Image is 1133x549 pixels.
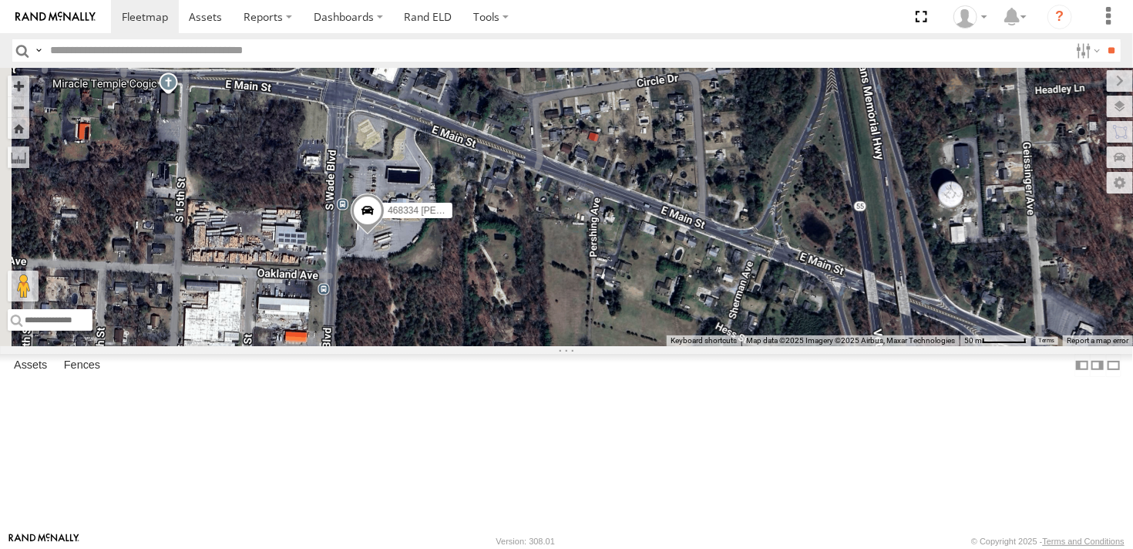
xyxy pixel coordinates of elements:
div: Dale Gerhard [948,5,993,29]
img: rand-logo.svg [15,12,96,22]
button: Zoom in [8,76,29,96]
label: Search Query [32,39,45,62]
span: 468334 [PERSON_NAME] [388,205,497,216]
button: Map Scale: 50 m per 54 pixels [960,335,1031,346]
button: Keyboard shortcuts [671,335,737,346]
label: Assets [6,355,55,376]
button: Zoom out [8,96,29,118]
label: Dock Summary Table to the Left [1074,354,1090,376]
button: Zoom Home [8,118,29,139]
label: Hide Summary Table [1106,354,1121,376]
i: ? [1047,5,1072,29]
a: Report a map error [1067,336,1128,345]
span: 50 m [964,336,982,345]
span: Map data ©2025 Imagery ©2025 Airbus, Maxar Technologies [746,336,955,345]
label: Fences [56,355,108,376]
label: Measure [8,147,29,168]
label: Dock Summary Table to the Right [1090,354,1105,376]
div: Version: 308.01 [496,537,555,546]
label: Search Filter Options [1070,39,1103,62]
a: Terms (opens in new tab) [1039,338,1055,344]
a: Terms and Conditions [1043,537,1125,546]
button: Drag Pegman onto the map to open Street View [8,271,39,301]
label: Map Settings [1107,172,1133,194]
a: Visit our Website [8,534,79,549]
div: © Copyright 2025 - [971,537,1125,546]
